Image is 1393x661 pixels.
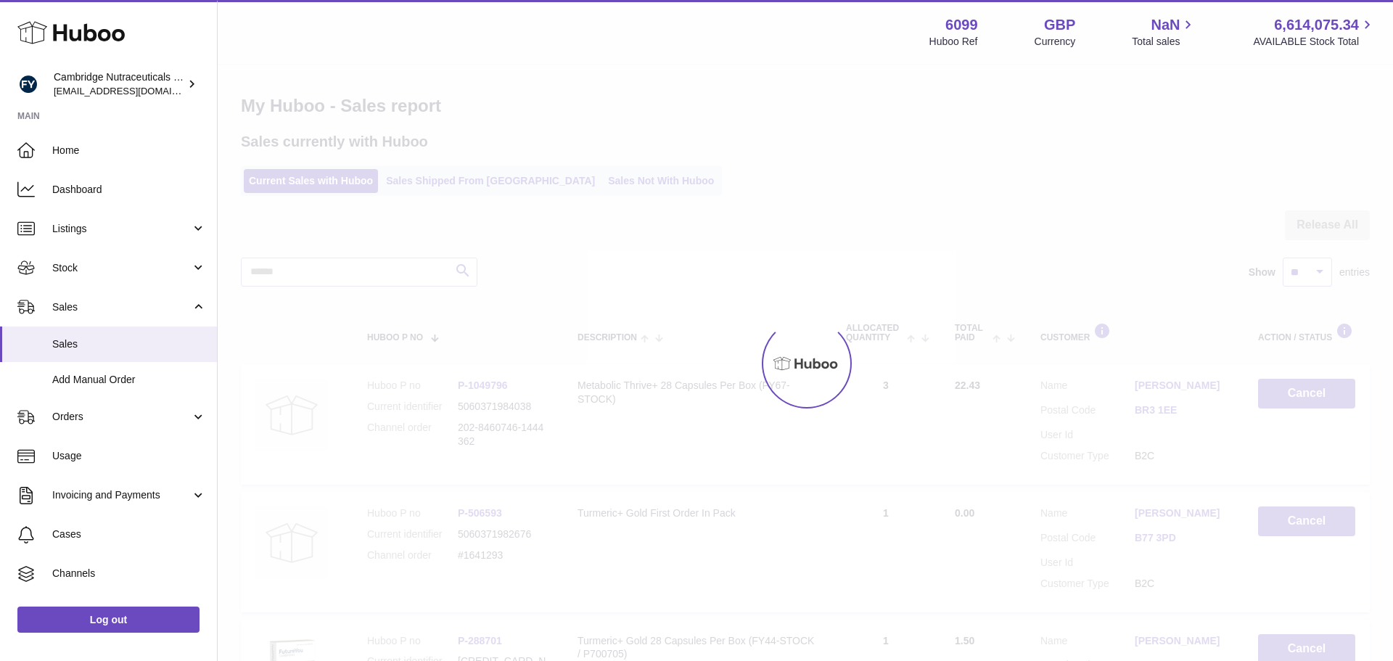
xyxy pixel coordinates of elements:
[1151,15,1180,35] span: NaN
[52,373,206,387] span: Add Manual Order
[17,607,200,633] a: Log out
[1044,15,1075,35] strong: GBP
[945,15,978,35] strong: 6099
[17,73,39,95] img: huboo@camnutra.com
[52,261,191,275] span: Stock
[52,144,206,157] span: Home
[52,449,206,463] span: Usage
[52,300,191,314] span: Sales
[54,85,213,97] span: [EMAIL_ADDRESS][DOMAIN_NAME]
[52,567,206,580] span: Channels
[1274,15,1359,35] span: 6,614,075.34
[54,70,184,98] div: Cambridge Nutraceuticals Ltd
[52,337,206,351] span: Sales
[52,488,191,502] span: Invoicing and Payments
[1132,15,1196,49] a: NaN Total sales
[1253,35,1376,49] span: AVAILABLE Stock Total
[52,410,191,424] span: Orders
[929,35,978,49] div: Huboo Ref
[1132,35,1196,49] span: Total sales
[1035,35,1076,49] div: Currency
[1253,15,1376,49] a: 6,614,075.34 AVAILABLE Stock Total
[52,183,206,197] span: Dashboard
[52,222,191,236] span: Listings
[52,527,206,541] span: Cases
